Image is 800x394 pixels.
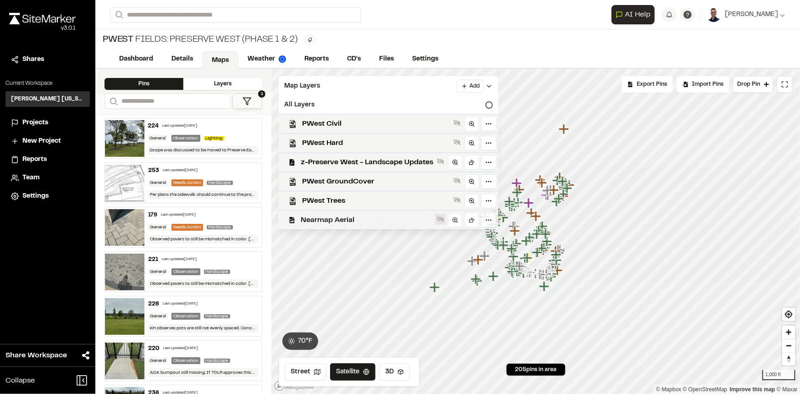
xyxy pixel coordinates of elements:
span: [PERSON_NAME] [725,10,778,20]
div: Map marker [511,238,523,250]
div: Last updated [DATE] [163,168,198,173]
div: Map marker [551,249,563,261]
a: Zoom to layer [464,174,479,189]
a: Files [370,50,403,68]
div: Observation [171,313,200,320]
div: Map marker [467,255,479,267]
a: Zoom to layer [464,117,479,131]
div: General [148,268,168,275]
button: Search [105,94,121,109]
button: Zoom in [782,326,795,339]
img: kml_black_icon64.png [289,139,297,147]
div: Map marker [542,236,554,248]
div: Map marker [539,281,551,293]
div: Map marker [510,263,522,275]
div: Map marker [547,261,559,273]
button: Edit Tags [305,35,315,45]
span: Hardscape [207,225,233,229]
a: CD's [338,50,370,68]
h3: [PERSON_NAME] [US_STATE] [11,95,84,103]
div: General [148,179,168,186]
div: Needs Action [171,179,203,186]
button: Zoom out [782,339,795,352]
div: Map marker [537,243,549,255]
div: Map marker [488,270,500,282]
div: Map marker [508,221,520,233]
span: PWest [103,33,133,47]
div: Observation [171,135,200,142]
div: Observation [171,357,200,364]
span: Hardscape [204,270,230,274]
div: Map marker [489,234,501,246]
div: Map marker [487,231,499,243]
div: Map marker [504,196,516,208]
button: Show layer [452,117,463,128]
div: Observation [171,268,200,275]
span: Map Layers [284,81,320,91]
button: Find my location [782,308,795,321]
div: Map marker [541,268,553,280]
div: Map marker [537,221,549,233]
div: Map marker [507,243,519,255]
div: Map marker [480,250,492,261]
button: Show layer [452,194,463,205]
a: Zoom to layer [464,136,479,150]
div: Map marker [512,187,524,199]
div: Map marker [514,261,526,272]
div: Map marker [486,229,498,241]
div: Map marker [524,252,535,264]
img: kml_black_icon64.png [289,120,297,128]
div: Map marker [555,244,567,255]
div: Map marker [562,183,574,194]
div: Map marker [531,247,543,259]
div: Map marker [512,178,524,189]
a: Team [11,173,84,183]
button: Show layer [452,175,463,186]
div: Map marker [539,242,551,254]
span: PWest Hard [302,138,450,149]
div: Map marker [542,185,554,197]
button: 70°F [282,333,318,350]
div: All Layers [279,96,498,114]
img: precipai.png [279,55,286,63]
div: Map marker [548,260,560,272]
button: Open AI Assistant [612,5,655,24]
div: General [148,313,168,320]
a: Mapbox logo [274,381,314,391]
div: 220 [148,344,160,353]
div: Map marker [521,235,533,247]
div: Oh geez...please don't... [9,24,76,33]
div: Map marker [532,247,544,259]
button: Add [457,80,484,93]
a: New Project [11,136,84,146]
div: 179 [148,211,157,219]
div: Map marker [522,252,534,264]
div: Map marker [540,227,552,239]
div: Import Pins into your project [677,76,729,93]
div: Last updated [DATE] [162,257,197,262]
div: Map marker [490,236,502,248]
a: Shares [11,55,84,65]
a: Zoom to layer [448,213,463,228]
button: [PERSON_NAME] [706,7,785,22]
span: PWest GroundCover [302,176,450,187]
div: Map marker [505,262,517,274]
a: Settings [403,50,447,68]
div: Map marker [541,267,553,279]
div: Map marker [552,175,564,187]
div: Map marker [549,184,561,196]
div: Layers [183,78,262,90]
div: Map marker [471,273,483,285]
a: Settings [11,191,84,201]
div: Map marker [507,260,519,272]
div: Scope was discussed to be moved to Preserve East per [PERSON_NAME] coordination with the client. [148,146,259,155]
span: Collapse [6,375,35,386]
button: Show layer [452,137,463,148]
button: Reset bearing to north [782,352,795,366]
div: Map marker [524,232,536,244]
canvas: Map [271,69,800,394]
div: Observed pavers to still be mismatched in color. [PERSON_NAME] to provide direction. [148,279,259,288]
